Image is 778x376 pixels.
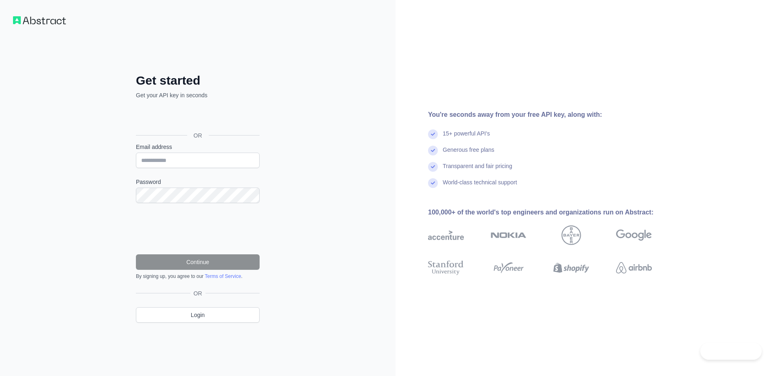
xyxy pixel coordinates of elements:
img: nokia [491,225,527,245]
img: check mark [428,146,438,155]
img: stanford university [428,259,464,277]
img: check mark [428,129,438,139]
p: Get your API key in seconds [136,91,260,99]
iframe: Toggle Customer Support [700,343,762,360]
div: You're seconds away from your free API key, along with: [428,110,678,120]
img: accenture [428,225,464,245]
img: check mark [428,162,438,172]
div: Generous free plans [443,146,494,162]
a: Login [136,307,260,323]
a: Terms of Service [205,273,241,279]
iframe: reCAPTCHA [136,213,260,245]
iframe: Sign in with Google Button [132,108,262,126]
button: Continue [136,254,260,270]
img: airbnb [616,259,652,277]
h2: Get started [136,73,260,88]
div: Transparent and fair pricing [443,162,512,178]
img: Workflow [13,16,66,24]
img: shopify [553,259,589,277]
span: OR [187,131,209,140]
div: By signing up, you agree to our . [136,273,260,280]
div: World-class technical support [443,178,517,195]
span: OR [190,289,205,297]
div: 100,000+ of the world's top engineers and organizations run on Abstract: [428,208,678,217]
label: Password [136,178,260,186]
label: Email address [136,143,260,151]
img: payoneer [491,259,527,277]
img: bayer [562,225,581,245]
div: 15+ powerful API's [443,129,490,146]
img: google [616,225,652,245]
img: check mark [428,178,438,188]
